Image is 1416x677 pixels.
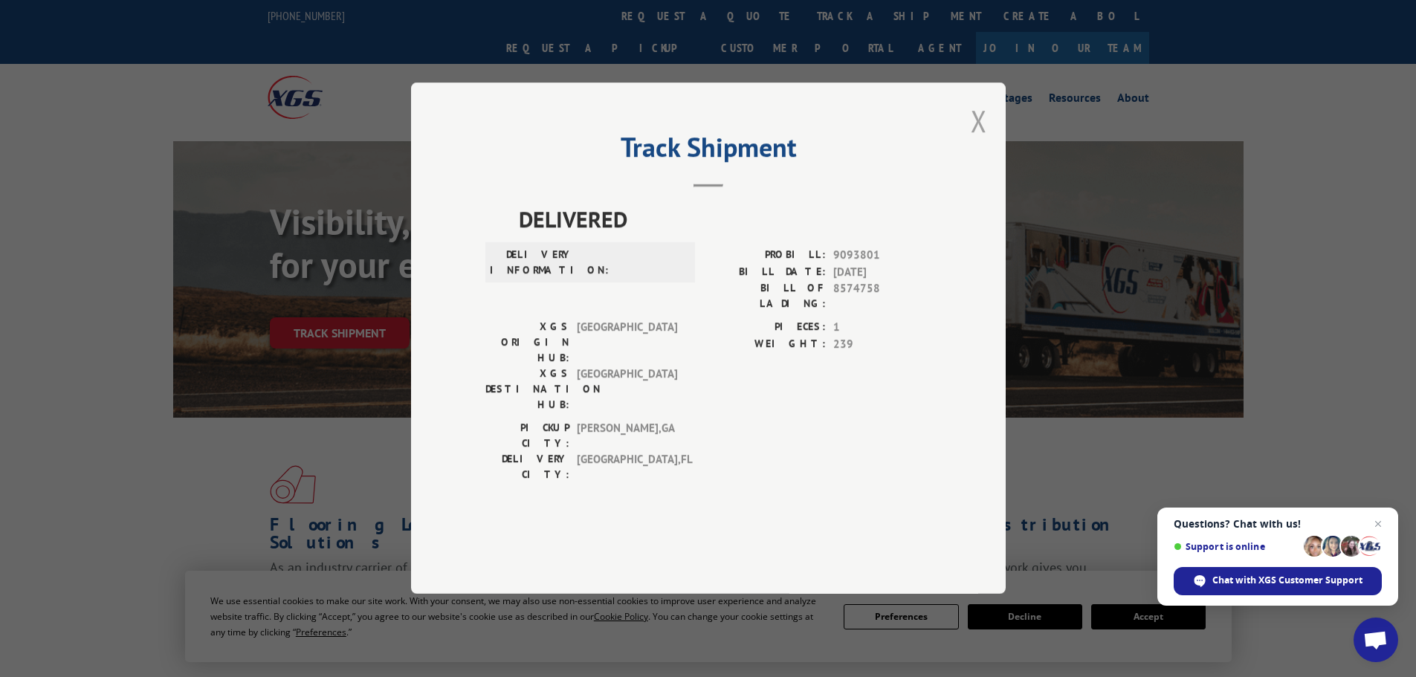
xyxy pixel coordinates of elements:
[971,101,987,140] button: Close modal
[485,320,569,366] label: XGS ORIGIN HUB:
[1354,618,1398,662] div: Open chat
[833,247,931,265] span: 9093801
[577,452,677,483] span: [GEOGRAPHIC_DATA] , FL
[577,421,677,452] span: [PERSON_NAME] , GA
[708,336,826,353] label: WEIGHT:
[708,320,826,337] label: PIECES:
[1174,541,1299,552] span: Support is online
[1174,518,1382,530] span: Questions? Chat with us!
[519,203,931,236] span: DELIVERED
[577,320,677,366] span: [GEOGRAPHIC_DATA]
[577,366,677,413] span: [GEOGRAPHIC_DATA]
[485,421,569,452] label: PICKUP CITY:
[833,320,931,337] span: 1
[1212,574,1362,587] span: Chat with XGS Customer Support
[833,336,931,353] span: 239
[833,281,931,312] span: 8574758
[708,281,826,312] label: BILL OF LADING:
[708,264,826,281] label: BILL DATE:
[485,452,569,483] label: DELIVERY CITY:
[485,137,931,165] h2: Track Shipment
[1174,567,1382,595] div: Chat with XGS Customer Support
[490,247,574,279] label: DELIVERY INFORMATION:
[485,366,569,413] label: XGS DESTINATION HUB:
[708,247,826,265] label: PROBILL:
[1369,515,1387,533] span: Close chat
[833,264,931,281] span: [DATE]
